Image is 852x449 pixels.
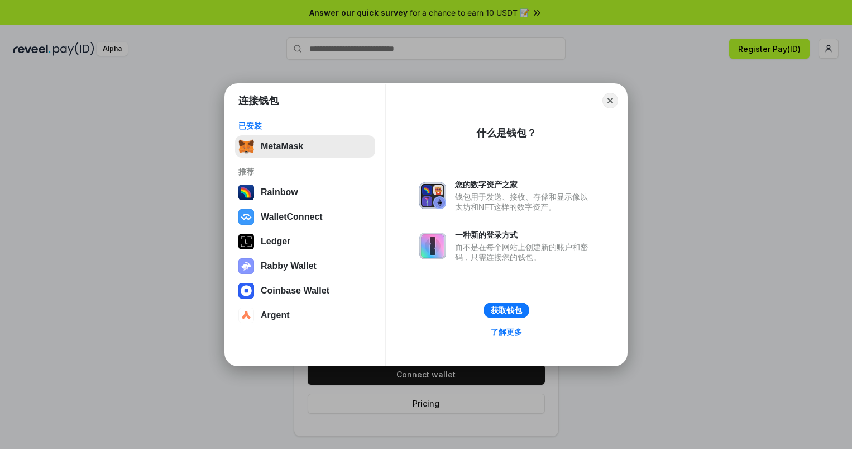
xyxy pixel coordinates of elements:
div: 了解更多 [491,327,522,337]
button: Rainbow [235,181,375,204]
div: 而不是在每个网站上创建新的账户和密码，只需连接您的钱包。 [455,242,593,262]
button: Coinbase Wallet [235,280,375,302]
div: 推荐 [238,167,372,177]
div: Argent [261,310,290,320]
img: svg+xml,%3Csvg%20width%3D%2228%22%20height%3D%2228%22%20viewBox%3D%220%200%2028%2028%22%20fill%3D... [238,209,254,225]
img: svg+xml,%3Csvg%20width%3D%2228%22%20height%3D%2228%22%20viewBox%3D%220%200%2028%2028%22%20fill%3D... [238,283,254,299]
button: Argent [235,304,375,327]
div: MetaMask [261,141,303,152]
img: svg+xml,%3Csvg%20xmlns%3D%22http%3A%2F%2Fwww.w3.org%2F2000%2Fsvg%22%20fill%3D%22none%22%20viewBox... [419,233,446,259]
img: svg+xml,%3Csvg%20width%3D%22120%22%20height%3D%22120%22%20viewBox%3D%220%200%20120%20120%22%20fil... [238,185,254,200]
img: svg+xml,%3Csvg%20fill%3D%22none%22%20height%3D%2233%22%20viewBox%3D%220%200%2035%2033%22%20width%... [238,139,254,154]
div: Ledger [261,237,290,247]
img: svg+xml,%3Csvg%20xmlns%3D%22http%3A%2F%2Fwww.w3.org%2F2000%2Fsvg%22%20fill%3D%22none%22%20viewBox... [419,182,446,209]
button: Close [602,93,618,108]
div: 一种新的登录方式 [455,230,593,240]
h1: 连接钱包 [238,94,279,107]
div: Coinbase Wallet [261,286,329,296]
img: svg+xml,%3Csvg%20width%3D%2228%22%20height%3D%2228%22%20viewBox%3D%220%200%2028%2028%22%20fill%3D... [238,308,254,323]
div: 您的数字资产之家 [455,179,593,190]
img: svg+xml,%3Csvg%20xmlns%3D%22http%3A%2F%2Fwww.w3.org%2F2000%2Fsvg%22%20width%3D%2228%22%20height%3... [238,234,254,249]
div: 钱包用于发送、接收、存储和显示像以太坊和NFT这样的数字资产。 [455,192,593,212]
div: 获取钱包 [491,305,522,315]
div: WalletConnect [261,212,323,222]
div: 已安装 [238,121,372,131]
button: Ledger [235,230,375,253]
button: MetaMask [235,135,375,158]
button: 获取钱包 [484,303,529,318]
button: WalletConnect [235,206,375,228]
div: 什么是钱包？ [476,126,537,140]
img: svg+xml,%3Csvg%20xmlns%3D%22http%3A%2F%2Fwww.w3.org%2F2000%2Fsvg%22%20fill%3D%22none%22%20viewBox... [238,258,254,274]
button: Rabby Wallet [235,255,375,277]
div: Rainbow [261,187,298,197]
a: 了解更多 [484,325,529,339]
div: Rabby Wallet [261,261,317,271]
